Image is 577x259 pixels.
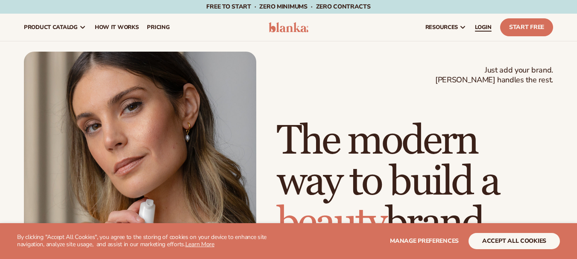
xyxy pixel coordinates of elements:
[471,14,496,41] a: LOGIN
[95,24,139,31] span: How It Works
[421,14,471,41] a: resources
[469,233,560,249] button: accept all cookies
[20,14,91,41] a: product catalog
[390,237,459,245] span: Manage preferences
[425,24,458,31] span: resources
[143,14,174,41] a: pricing
[277,198,385,248] span: beauty
[435,65,553,85] span: Just add your brand. [PERSON_NAME] handles the rest.
[17,234,285,248] p: By clicking "Accept All Cookies", you agree to the storing of cookies on your device to enhance s...
[24,24,78,31] span: product catalog
[185,240,214,248] a: Learn More
[390,233,459,249] button: Manage preferences
[269,22,309,32] img: logo
[475,24,492,31] span: LOGIN
[206,3,370,11] span: Free to start · ZERO minimums · ZERO contracts
[500,18,553,36] a: Start Free
[277,121,553,244] h1: The modern way to build a brand
[91,14,143,41] a: How It Works
[147,24,170,31] span: pricing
